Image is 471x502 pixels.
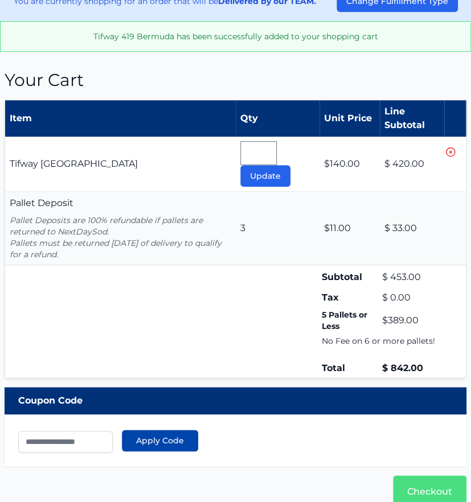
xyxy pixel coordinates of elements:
[240,165,290,187] button: Update
[380,192,444,265] td: $ 33.00
[380,100,444,137] th: Line Subtotal
[380,265,444,289] td: $ 453.00
[136,435,184,446] span: Apply Code
[236,100,320,137] th: Qty
[236,192,320,265] td: 3
[5,70,466,90] h1: Your Cart
[10,215,231,260] p: Pallet Deposits are 100% refundable if pallets are returned to NextDaySod. Pallets must be return...
[5,192,236,265] td: Pallet Deposit
[10,31,461,42] p: Tifway 419 Bermuda has been successfully added to your shopping cart
[5,137,236,192] td: Tifway [GEOGRAPHIC_DATA]
[320,192,380,265] td: $11.00
[320,307,380,334] td: 5 Pallets or Less
[380,289,444,307] td: $ 0.00
[320,137,380,192] td: $140.00
[320,265,380,289] td: Subtotal
[320,100,380,137] th: Unit Price
[320,359,380,378] td: Total
[380,307,444,334] td: $389.00
[5,387,466,414] div: Coupon Code
[320,289,380,307] td: Tax
[380,137,444,192] td: $ 420.00
[380,359,444,378] td: $ 842.00
[122,430,198,451] button: Apply Code
[5,100,236,137] th: Item
[322,335,442,347] p: No Fee on 6 or more pallets!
